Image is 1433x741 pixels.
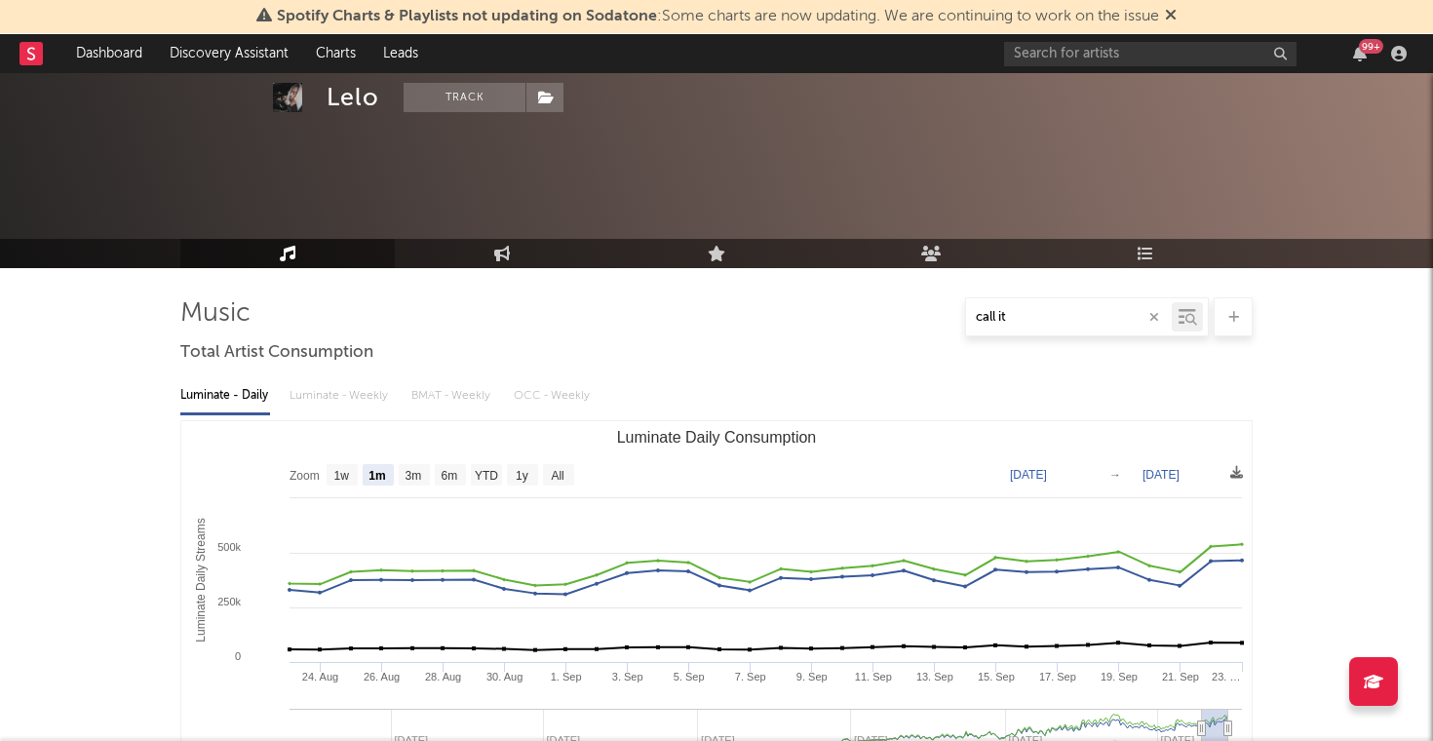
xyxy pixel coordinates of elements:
text: 1m [368,469,385,483]
button: Track [404,83,525,112]
text: Luminate Daily Consumption [617,429,817,446]
text: 3m [406,469,422,483]
text: 3. Sep [612,671,643,682]
span: Spotify Charts & Playlists not updating on Sodatone [277,9,657,24]
text: 250k [217,596,241,607]
div: 99 + [1359,39,1383,54]
text: 5. Sep [674,671,705,682]
text: 500k [217,541,241,553]
text: 24. Aug [302,671,338,682]
text: 28. Aug [425,671,461,682]
text: Zoom [290,469,320,483]
text: 26. Aug [364,671,400,682]
text: 1w [334,469,350,483]
span: : Some charts are now updating. We are continuing to work on the issue [277,9,1159,24]
input: Search by song name or URL [966,310,1172,326]
text: YTD [475,469,498,483]
text: [DATE] [1010,468,1047,482]
text: 9. Sep [796,671,828,682]
text: 1. Sep [551,671,582,682]
text: 0 [235,650,241,662]
text: 6m [442,469,458,483]
text: [DATE] [1143,468,1180,482]
input: Search for artists [1004,42,1297,66]
text: 7. Sep [735,671,766,682]
button: 99+ [1353,46,1367,61]
text: 15. Sep [978,671,1015,682]
text: 17. Sep [1039,671,1076,682]
text: 21. Sep [1162,671,1199,682]
a: Leads [369,34,432,73]
text: 1y [516,469,528,483]
span: Dismiss [1165,9,1177,24]
text: 23. … [1212,671,1240,682]
text: Luminate Daily Streams [194,518,208,642]
div: Luminate - Daily [180,379,270,412]
text: 30. Aug [486,671,523,682]
text: All [551,469,563,483]
a: Dashboard [62,34,156,73]
a: Charts [302,34,369,73]
text: → [1109,468,1121,482]
div: Lelo [327,83,379,112]
text: 11. Sep [855,671,892,682]
text: 19. Sep [1101,671,1138,682]
span: Total Artist Consumption [180,341,373,365]
text: 13. Sep [916,671,953,682]
a: Discovery Assistant [156,34,302,73]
